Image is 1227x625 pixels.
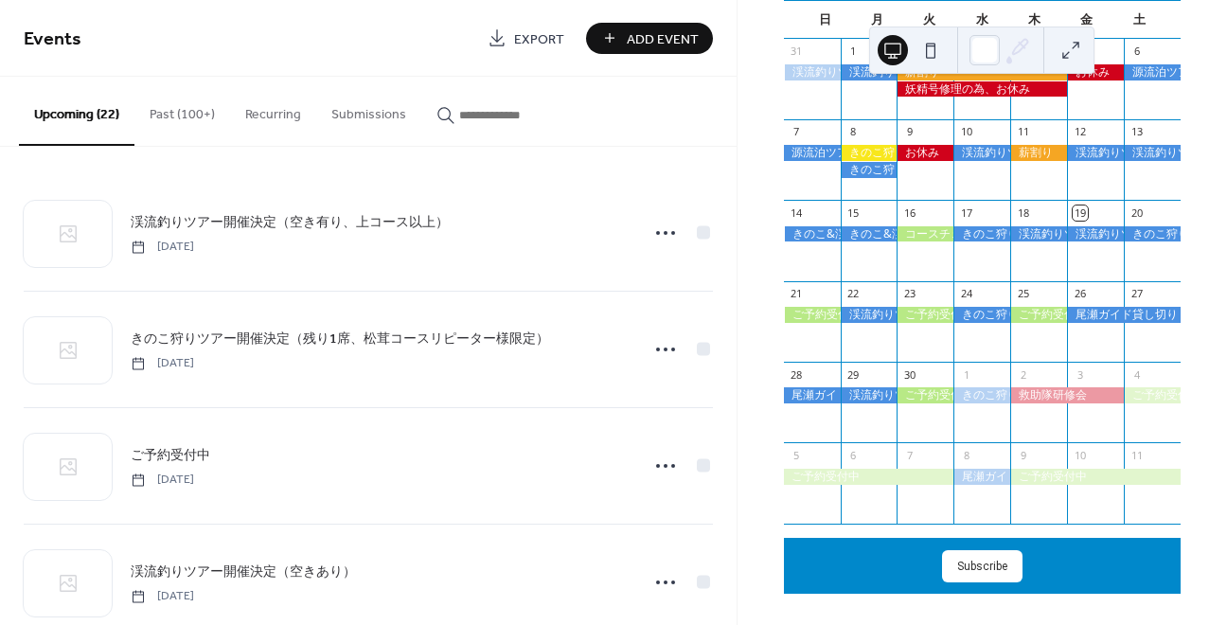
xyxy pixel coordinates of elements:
[1016,205,1030,220] div: 18
[131,562,356,582] span: 渓流釣りツアー開催決定（空きあり）
[131,446,210,466] span: ご予約受付中
[19,77,134,146] button: Upcoming (22)
[784,226,841,242] div: きのこ&渓流釣りツアー開催決定（空き有り、特上コース、リピータ様限定）
[1073,287,1087,301] div: 26
[841,387,898,403] div: 渓流釣りツアー開催決定（残り1席、福島県予定）
[131,561,356,582] a: 渓流釣りツアー開催決定（空きあり）
[846,125,861,139] div: 8
[1124,387,1181,403] div: ご予約受付中
[902,205,916,220] div: 16
[841,64,898,80] div: 渓流釣りツアー開催決定（空き有り、上コース予定）
[1016,367,1030,382] div: 2
[953,469,1010,485] div: 尾瀬ガイド貸し切り
[131,211,449,233] a: 渓流釣りツアー開催決定（空き有り、上コース以上）
[131,355,194,372] span: [DATE]
[230,77,316,144] button: Recurring
[841,145,898,161] div: きのこ狩りツアースタート
[131,444,210,466] a: ご予約受付中
[790,287,804,301] div: 21
[897,387,953,403] div: ご予約受付中
[131,472,194,489] span: [DATE]
[897,226,953,242] div: コースチェック
[131,588,194,605] span: [DATE]
[953,307,1010,323] div: きのこ狩りツアー開催決定（残り１席、舞茸コース予定）
[1073,448,1087,462] div: 10
[1016,287,1030,301] div: 25
[473,23,578,54] a: Export
[959,125,973,139] div: 10
[902,287,916,301] div: 23
[784,64,841,80] div: 渓流釣りツアー開催決定（空き有り、特上コース）
[956,1,1008,39] div: 水
[841,307,898,323] div: 渓流釣りツアー開催決定（空きあり）
[1073,205,1087,220] div: 19
[790,367,804,382] div: 28
[841,226,898,242] div: きのこ&渓流釣りツアー開催決定（空きあり、特上コース、リピーター様限定）
[903,1,955,39] div: 火
[1010,307,1067,323] div: ご予約受付中
[1129,125,1144,139] div: 13
[846,448,861,462] div: 6
[790,45,804,59] div: 31
[1008,1,1060,39] div: 木
[1129,45,1144,59] div: 6
[586,23,713,54] button: Add Event
[959,367,973,382] div: 1
[1010,469,1181,485] div: ご予約受付中
[953,145,1010,161] div: 渓流釣りツアー開催決定（空き有り）
[784,307,841,323] div: ご予約受付中
[841,162,898,178] div: きのこ狩りツアー開催決定（残り１席）
[784,387,841,403] div: 尾瀬ガイド貸し切り
[514,29,564,49] span: Export
[846,205,861,220] div: 15
[959,448,973,462] div: 8
[959,205,973,220] div: 17
[134,77,230,144] button: Past (100+)
[790,448,804,462] div: 5
[846,367,861,382] div: 29
[784,469,954,485] div: ご予約受付中
[1067,307,1181,323] div: 尾瀬ガイド貸し切り
[1124,145,1181,161] div: 渓流釣りツアー開催決定（空き有り、上コース以上）
[1016,125,1030,139] div: 11
[1067,226,1124,242] div: 渓流釣りツアー開催決定（空き有り、上コース以上）
[131,328,549,349] a: きのこ狩りツアー開催決定（残り1席、松茸コースリピーター様限定）
[1010,145,1067,161] div: 薪割り
[131,213,449,233] span: 渓流釣りツアー開催決定（空き有り、上コース以上）
[1073,125,1087,139] div: 12
[316,77,421,144] button: Submissions
[851,1,903,39] div: 月
[790,205,804,220] div: 14
[24,21,81,58] span: Events
[1124,226,1181,242] div: きのこ狩りツアー開催決定（残り1席、松茸コースリピーター様限定）
[131,330,549,349] span: きのこ狩りツアー開催決定（残り1席、松茸コースリピーター様限定）
[846,287,861,301] div: 22
[799,1,851,39] div: 日
[790,125,804,139] div: 7
[897,145,953,161] div: お休み
[1073,367,1087,382] div: 3
[902,367,916,382] div: 30
[942,550,1022,582] button: Subscribe
[1010,387,1124,403] div: 救助隊研修会
[1129,287,1144,301] div: 27
[784,145,841,161] div: 源流泊ツアー開催決定（空き有り）
[897,307,953,323] div: ご予約受付中
[131,239,194,256] span: [DATE]
[902,125,916,139] div: 9
[1129,448,1144,462] div: 11
[953,387,1010,403] div: きのこ狩りツアー開催決定（リピーター様限定、残り１席）
[1067,64,1124,80] div: お休み
[897,81,1067,98] div: 妖精号修理の為、お休み
[846,45,861,59] div: 1
[1016,448,1030,462] div: 9
[1129,205,1144,220] div: 20
[953,226,1010,242] div: きのこ狩りツアー開催決定（空きあり）
[902,448,916,462] div: 7
[627,29,699,49] span: Add Event
[1010,226,1067,242] div: 渓流釣りツアー開催決定（空き有り、特上コース予定）
[1129,367,1144,382] div: 4
[959,287,973,301] div: 24
[1124,64,1181,80] div: 源流泊ツアー開催決定（空き有り）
